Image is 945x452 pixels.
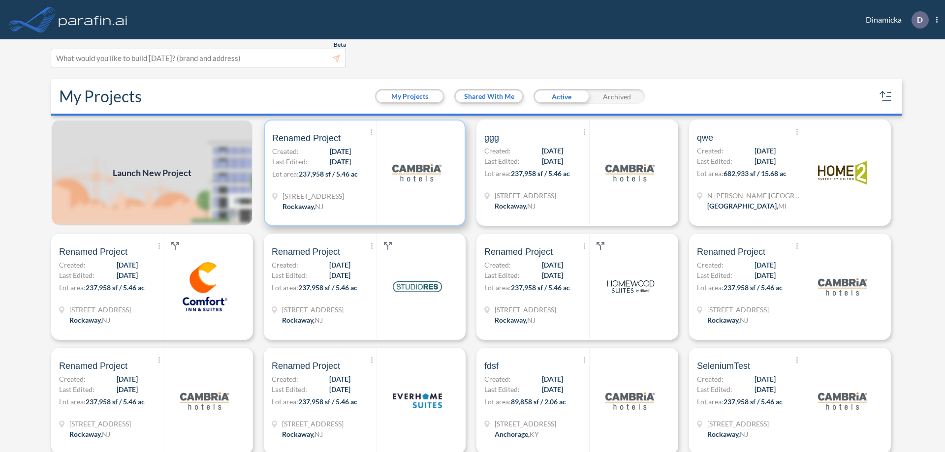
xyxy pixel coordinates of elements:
span: Last Edited: [59,384,94,394]
span: 1899 Evergreen Rd [495,419,556,429]
p: D [917,15,923,24]
span: 321 Mt Hope Ave [707,419,769,429]
img: logo [818,376,867,425]
span: [DATE] [542,146,563,156]
span: [GEOGRAPHIC_DATA] , [707,202,778,210]
span: [DATE] [755,146,776,156]
button: Shared With Me [456,90,522,102]
span: [DATE] [329,260,350,270]
span: [DATE] [329,384,350,394]
span: NJ [102,316,110,324]
span: Rockaway , [282,430,315,438]
span: Rockaway , [707,316,740,324]
span: Last Edited: [272,156,308,167]
span: Lot area: [59,283,86,292]
div: Rockaway, NJ [69,429,110,439]
span: Last Edited: [697,384,732,394]
span: [DATE] [330,156,351,167]
span: [DATE] [542,384,563,394]
span: Rockaway , [707,430,740,438]
span: Anchorage , [495,430,530,438]
span: NJ [527,316,535,324]
img: logo [605,376,655,425]
span: Lot area: [697,283,724,292]
span: Last Edited: [484,156,520,166]
span: Created: [697,374,724,384]
span: [DATE] [542,270,563,280]
span: 682,933 sf / 15.68 ac [724,169,787,178]
span: Renamed Project [697,246,765,258]
span: Lot area: [484,397,511,406]
div: Archived [589,89,645,104]
span: [DATE] [755,384,776,394]
div: Rockaway, NJ [495,315,535,325]
img: logo [393,262,442,311]
img: logo [818,262,867,311]
div: Anchorage, KY [495,429,539,439]
span: Created: [484,374,511,384]
div: Dinamicka [851,11,938,29]
span: Rockaway , [282,316,315,324]
span: Lot area: [59,397,86,406]
span: Created: [484,260,511,270]
span: KY [530,430,539,438]
span: [DATE] [542,156,563,166]
img: add [51,120,253,226]
div: Grand Rapids, MI [707,201,787,211]
span: 321 Mt Hope Ave [283,191,344,201]
span: Created: [272,374,298,384]
a: Launch New Project [51,120,253,226]
span: Lot area: [484,283,511,292]
div: Rockaway, NJ [707,315,748,325]
img: logo [57,10,129,30]
span: Renamed Project [272,246,340,258]
img: logo [605,262,655,311]
span: 237,958 sf / 5.46 ac [86,397,145,406]
div: Rockaway, NJ [282,315,323,325]
span: Renamed Project [59,360,127,372]
span: Last Edited: [697,270,732,280]
span: [DATE] [755,270,776,280]
span: 321 Mt Hope Ave [495,190,556,201]
span: [DATE] [755,156,776,166]
span: Created: [59,260,86,270]
span: Renamed Project [59,246,127,258]
span: qwe [697,132,713,144]
div: Rockaway, NJ [282,429,323,439]
span: 237,958 sf / 5.46 ac [298,283,357,292]
span: 89,858 sf / 2.06 ac [511,397,566,406]
div: Active [534,89,589,104]
span: fdsf [484,360,499,372]
span: Rockaway , [283,202,315,211]
img: logo [180,262,229,311]
span: Rockaway , [495,316,527,324]
span: 321 Mt Hope Ave [282,419,344,429]
span: Lot area: [272,397,298,406]
span: [DATE] [329,270,350,280]
span: 237,958 sf / 5.46 ac [86,283,145,292]
span: Last Edited: [484,270,520,280]
span: Last Edited: [697,156,732,166]
span: 321 Mt Hope Ave [69,419,131,429]
span: Created: [272,146,299,156]
span: Last Edited: [484,384,520,394]
div: Rockaway, NJ [707,429,748,439]
span: NJ [527,202,535,210]
div: Rockaway, NJ [69,315,110,325]
span: [DATE] [117,384,138,394]
span: Created: [697,260,724,270]
span: Beta [334,41,346,49]
img: logo [392,148,441,197]
img: logo [605,148,655,197]
span: SeleniumTest [697,360,750,372]
img: logo [393,376,442,425]
span: NJ [315,430,323,438]
span: Created: [484,146,511,156]
span: [DATE] [542,374,563,384]
span: Lot area: [697,397,724,406]
span: Renamed Project [272,132,341,144]
span: Created: [697,146,724,156]
span: 237,958 sf / 5.46 ac [724,283,783,292]
span: [DATE] [755,374,776,384]
span: Renamed Project [272,360,340,372]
